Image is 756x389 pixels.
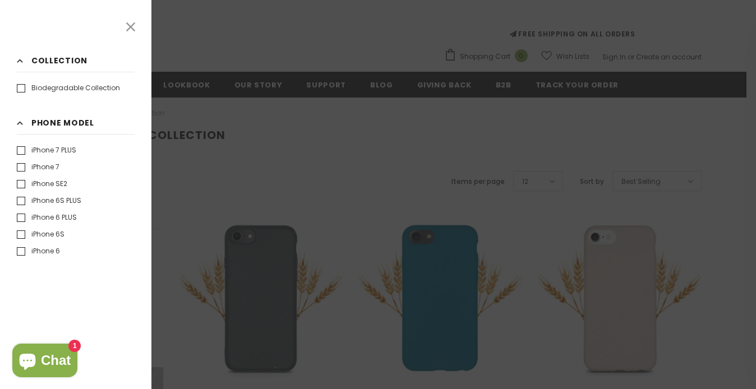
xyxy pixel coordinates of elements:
[31,54,87,67] span: Collection
[17,145,76,156] label: iPhone 7 PLUS
[17,229,64,240] label: iPhone 6S
[17,212,77,223] label: iPhone 6 PLUS
[31,117,94,129] span: Phone Model
[17,246,60,257] label: iPhone 6
[9,344,81,380] inbox-online-store-chat: Shopify online store chat
[17,178,67,189] label: iPhone SE2
[17,82,120,94] label: Biodegradable Collection
[17,195,81,206] label: iPhone 6S PLUS
[17,161,59,173] label: iPhone 7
